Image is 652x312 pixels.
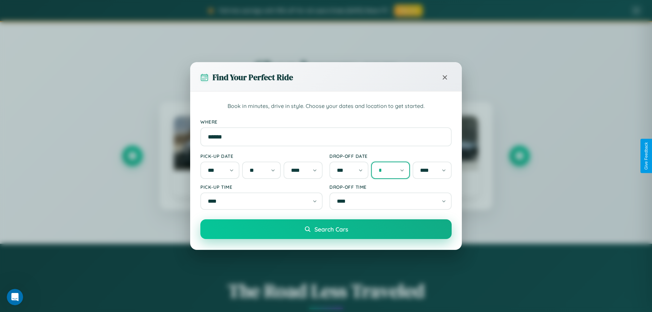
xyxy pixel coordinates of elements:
[200,184,323,190] label: Pick-up Time
[329,153,452,159] label: Drop-off Date
[314,225,348,233] span: Search Cars
[329,184,452,190] label: Drop-off Time
[200,102,452,111] p: Book in minutes, drive in style. Choose your dates and location to get started.
[213,72,293,83] h3: Find Your Perfect Ride
[200,153,323,159] label: Pick-up Date
[200,119,452,125] label: Where
[200,219,452,239] button: Search Cars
